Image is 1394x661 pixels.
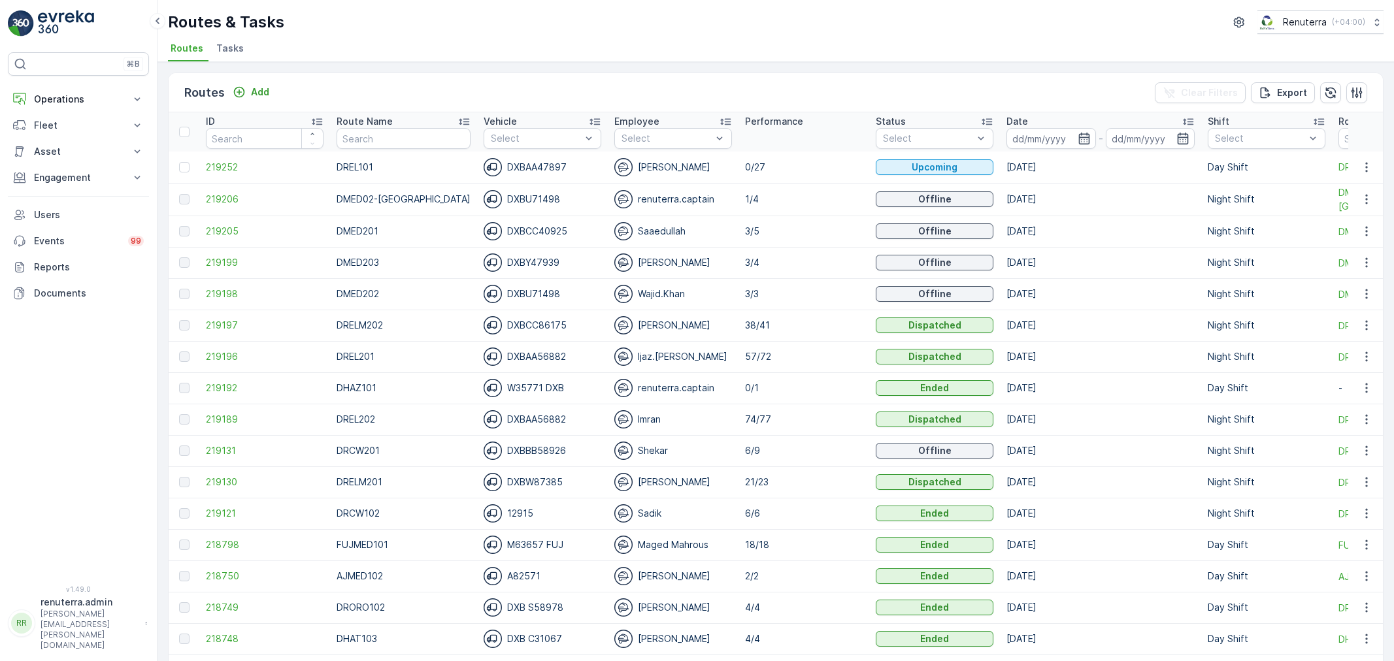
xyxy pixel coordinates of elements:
td: [DATE] [1000,498,1201,529]
button: Offline [876,255,993,270]
p: Offline [918,225,952,238]
td: 4/4 [738,592,869,623]
img: logo_light-DOdMpM7g.png [38,10,94,37]
td: [DATE] [1000,341,1201,372]
img: svg%3e [484,536,502,554]
td: 0/27 [738,152,869,183]
img: svg%3e [614,536,633,554]
p: Ended [920,381,949,395]
div: Imran [614,410,732,428]
p: - [1099,131,1103,146]
div: DXBCC40925 [484,222,601,240]
td: DMED02-[GEOGRAPHIC_DATA] [330,183,477,216]
span: Tasks [216,42,244,55]
p: Reports [34,261,144,274]
div: DXBAA47897 [484,158,601,176]
div: [PERSON_NAME] [614,630,732,648]
div: RR [11,613,32,634]
img: Screenshot_2024-07-26_at_13.33.01.png [1257,15,1278,29]
p: ⌘B [127,59,140,69]
button: Engagement [8,165,149,191]
div: [PERSON_NAME] [614,567,732,585]
td: [DATE] [1000,310,1201,341]
div: DXB C31067 [484,630,601,648]
td: DREL101 [330,152,477,183]
span: 219197 [206,319,324,332]
td: DHAZ101 [330,372,477,404]
button: Operations [8,86,149,112]
div: Toggle Row Selected [179,445,190,456]
img: svg%3e [614,222,633,240]
td: 18/18 [738,529,869,560]
p: Select [491,132,581,145]
button: Fleet [8,112,149,138]
td: 3/5 [738,216,869,247]
td: 0/1 [738,372,869,404]
button: Ended [876,506,993,521]
span: 218750 [206,570,324,583]
p: Date [1006,115,1028,128]
td: [DATE] [1000,623,1201,654]
img: svg%3e [484,442,502,460]
a: 219198 [206,287,324,300]
td: Day Shift [1201,560,1332,592]
p: Select [622,132,712,145]
p: Select [883,132,973,145]
p: Select [1215,132,1305,145]
p: Export [1277,86,1307,99]
a: 219205 [206,225,324,238]
td: 4/4 [738,623,869,654]
div: renuterra.captain [614,190,732,208]
img: svg%3e [614,379,633,397]
input: Search [337,128,471,149]
p: Dispatched [908,413,961,426]
p: Employee [614,115,659,128]
p: [PERSON_NAME][EMAIL_ADDRESS][PERSON_NAME][DOMAIN_NAME] [41,609,139,651]
td: Night Shift [1201,404,1332,435]
a: 219189 [206,413,324,426]
div: DXBY47939 [484,253,601,272]
p: 99 [131,236,141,246]
td: Night Shift [1201,466,1332,498]
div: Toggle Row Selected [179,571,190,581]
td: 38/41 [738,310,869,341]
div: Toggle Row Selected [179,320,190,330]
div: Toggle Row Selected [179,383,190,393]
td: DRORO102 [330,592,477,623]
td: [DATE] [1000,592,1201,623]
button: Offline [876,223,993,239]
td: [DATE] [1000,404,1201,435]
img: svg%3e [614,158,633,176]
td: DREL201 [330,341,477,372]
p: Fleet [34,119,123,132]
div: DXBAA56882 [484,347,601,366]
td: 21/23 [738,466,869,498]
div: Toggle Row Selected [179,602,190,613]
div: DXBCC86175 [484,316,601,334]
div: Sadik [614,504,732,523]
td: Night Shift [1201,278,1332,310]
td: Night Shift [1201,216,1332,247]
td: Night Shift [1201,183,1332,216]
p: Engagement [34,171,123,184]
p: Route Name [337,115,393,128]
p: Offline [918,287,952,300]
span: 219130 [206,476,324,489]
div: DXBBB58926 [484,442,601,460]
td: Night Shift [1201,310,1332,341]
span: Routes [171,42,203,55]
td: FUJMED101 [330,529,477,560]
td: [DATE] [1000,278,1201,310]
div: Toggle Row Selected [179,477,190,487]
a: 219192 [206,381,324,395]
p: Ended [920,632,949,645]
div: [PERSON_NAME] [614,253,732,272]
p: Clear Filters [1181,86,1238,99]
a: 218748 [206,632,324,645]
p: Vehicle [484,115,517,128]
p: Ended [920,570,949,583]
td: [DATE] [1000,152,1201,183]
td: DREL202 [330,404,477,435]
div: Toggle Row Selected [179,634,190,644]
